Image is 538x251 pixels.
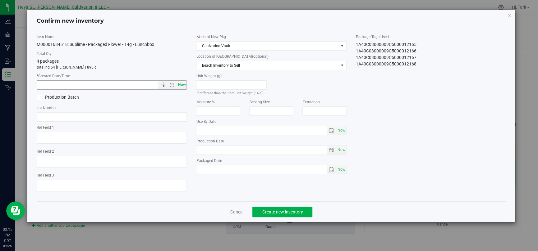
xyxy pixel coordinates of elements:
iframe: Resource center [6,201,25,220]
button: Create new inventory [252,207,312,217]
h4: Confirm new inventory [37,17,104,25]
span: select [336,165,346,174]
span: Set Current date [336,165,347,174]
label: Use By Date [196,119,346,124]
label: Serving Size [249,99,293,105]
div: M00001684518: Sublime - Packaged Flower - 14g - Lunchbox [37,41,187,48]
span: select [336,146,346,155]
label: Location of [GEOGRAPHIC_DATA] [196,54,346,59]
label: Lot Number [37,105,187,111]
label: Ref Field 3 [37,173,187,178]
label: Production Batch [37,94,107,101]
div: 1A40C03000009C5000012166 [356,48,506,54]
label: Ref Field 2 [37,149,187,154]
div: 1A40C03000009C5000012168 [356,61,506,67]
small: If different than the item unit weight (14 g) [196,91,262,95]
span: Beach Inventory to Sell [196,61,338,70]
span: 4 packages [37,59,59,64]
span: Create new inventory [262,209,303,214]
span: select [327,165,336,174]
label: Created Date/Time [37,73,187,79]
label: Extraction [302,99,346,105]
p: totaling 64 [PERSON_NAME] | 896 g [37,65,187,70]
span: Set Current date [177,80,187,89]
label: Unit Weight (g) [196,73,267,79]
div: 1A40C03000009C5000012167 [356,54,506,61]
span: Open the date view [158,83,168,87]
label: Package Tags Used [356,34,506,40]
label: Moisture % [196,99,240,105]
label: Production Date [196,138,346,144]
label: Area of New Pkg [196,34,346,40]
span: Set Current date [336,146,347,155]
span: select [327,146,336,155]
a: Cancel [230,209,243,215]
span: Open the time view [167,83,177,87]
span: select [336,126,346,135]
label: Packaged Date [196,158,346,164]
span: Cultivation Vault [196,42,338,50]
label: Ref Field 1 [37,125,187,130]
label: Total Qty [37,51,187,56]
span: Set Current date [336,126,347,135]
span: select [327,126,336,135]
label: Item Name [37,34,187,40]
span: select [338,61,346,70]
span: (optional) [252,54,268,59]
div: 1A40C03000009C5000012165 [356,41,506,48]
